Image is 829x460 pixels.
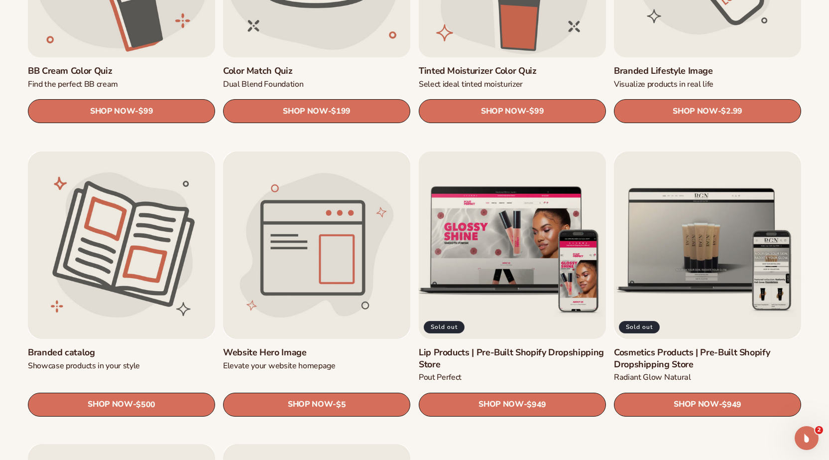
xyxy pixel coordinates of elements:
a: Website Hero Image [223,347,410,358]
span: SHOP NOW [90,107,135,116]
a: SHOP NOW- $199 [223,100,410,124]
span: $500 [136,400,155,409]
span: SHOP NOW [283,107,328,116]
span: 2 [815,426,823,434]
span: SHOP NOW [674,400,718,409]
a: BB Cream Color Quiz [28,65,215,77]
a: SHOP NOW- $949 [614,392,801,416]
span: SHOP NOW [478,400,523,409]
a: Tinted Moisturizer Color Quiz [419,65,606,77]
a: SHOP NOW- $99 [419,100,606,124]
a: Branded Lifestyle Image [614,65,801,77]
iframe: Intercom live chat [795,426,819,450]
span: $99 [529,107,544,117]
span: SHOP NOW [673,107,717,116]
a: SHOP NOW- $949 [419,392,606,416]
span: $2.99 [721,107,742,117]
span: SHOP NOW [288,400,333,409]
span: SHOP NOW [88,400,132,409]
a: Lip Products | Pre-Built Shopify Dropshipping Store [419,347,606,370]
span: $949 [527,400,546,409]
span: $99 [138,107,153,117]
a: SHOP NOW- $99 [28,100,215,124]
span: $5 [336,400,346,409]
span: $949 [722,400,741,409]
a: Cosmetics Products | Pre-Built Shopify Dropshipping Store [614,347,801,370]
span: SHOP NOW [481,107,526,116]
a: Color Match Quiz [223,65,410,77]
a: Branded catalog [28,347,215,358]
a: SHOP NOW- $500 [28,392,215,416]
a: SHOP NOW- $2.99 [614,100,801,124]
span: $199 [332,107,351,117]
a: SHOP NOW- $5 [223,392,410,416]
